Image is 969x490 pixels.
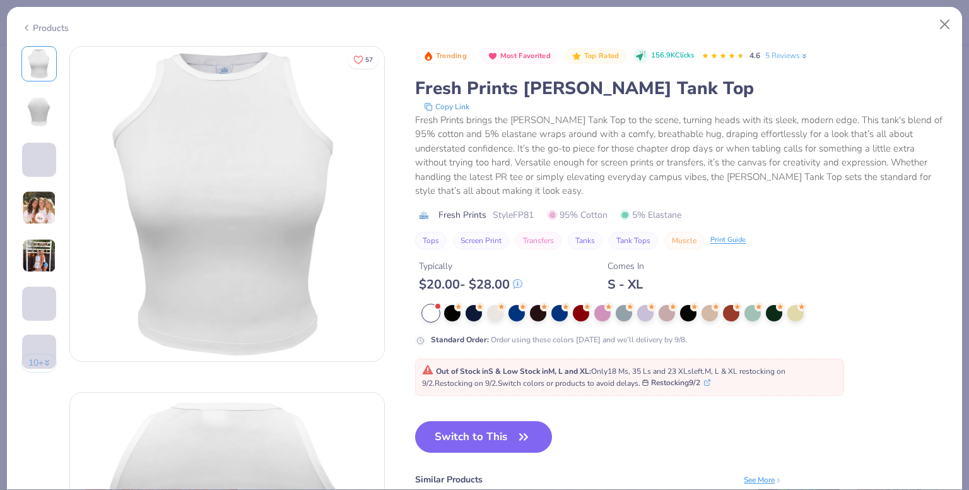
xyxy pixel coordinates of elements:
button: Restocking9/2 [642,377,710,388]
img: Most Favorited sort [488,51,498,61]
span: 57 [365,57,373,63]
img: Back [24,97,54,127]
div: Products [21,21,69,35]
div: $ 20.00 - $ 28.00 [419,277,522,292]
span: 156.9K Clicks [651,51,694,61]
button: Tank Tops [609,232,658,249]
a: 5 Reviews [765,50,809,61]
div: 4.6 Stars [702,46,744,66]
img: Top Rated sort [572,51,582,61]
strong: Standard Order : [431,335,489,345]
img: Front [24,49,54,79]
span: Only 18 Ms, 35 Ls and 23 XLs left. M, L & XL restocking on 9/2. Restocking on 9/2. Switch colors ... [422,366,785,389]
button: Badge Button [565,48,625,64]
button: Transfers [515,232,561,249]
button: Like [348,51,379,69]
span: 5% Elastane [620,208,681,222]
button: Screen Print [453,232,509,249]
button: Muscle [664,232,704,249]
img: Front [70,47,384,361]
img: User generated content [22,239,56,273]
img: brand logo [415,210,432,220]
div: Similar Products [415,473,483,486]
button: Badge Button [416,48,473,64]
span: Style FP81 [493,208,534,222]
button: Tanks [568,232,602,249]
div: Typically [419,260,522,273]
img: User generated content [22,177,24,211]
span: 4.6 [749,51,760,61]
button: Switch to This [415,421,552,453]
strong: & Low Stock in M, L and XL : [495,366,591,376]
div: Order using these colors [DATE] and we’ll delivery by 9/8. [431,334,687,345]
button: Badge Button [481,48,557,64]
div: Comes In [608,260,644,273]
div: See More [744,474,782,486]
div: Print Guide [710,235,746,246]
div: Fresh Prints brings the [PERSON_NAME] Tank Top to the scene, turning heads with its sleek, modern... [415,113,948,198]
div: S - XL [608,277,644,292]
span: Top Rated [584,52,620,59]
button: copy to clipboard [420,100,473,113]
img: Trending sort [423,51,433,61]
span: Most Favorited [500,52,551,59]
div: Fresh Prints [PERSON_NAME] Tank Top [415,76,948,100]
span: Trending [436,52,467,59]
button: Close [933,13,957,37]
img: User generated content [22,321,24,355]
img: User generated content [22,191,56,225]
img: User generated content [22,369,24,403]
button: Tops [415,232,447,249]
strong: Out of Stock in S [436,366,495,376]
span: Fresh Prints [438,208,486,222]
span: 95% Cotton [548,208,608,222]
button: 10+ [21,354,57,373]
